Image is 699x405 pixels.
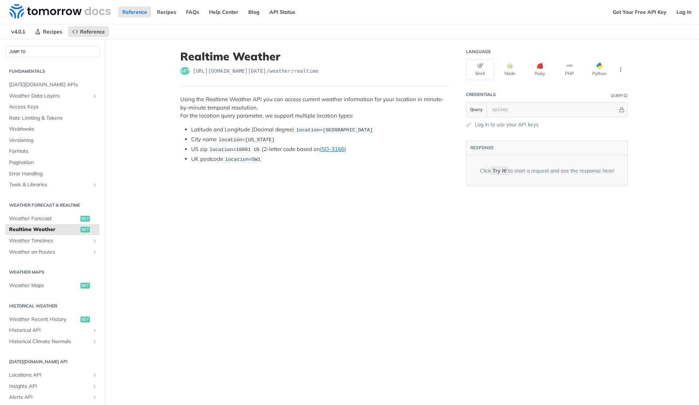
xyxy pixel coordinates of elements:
[92,339,98,345] button: Show subpages for Historical Climate Normals
[180,95,449,120] p: Using the Realtime Weather API you can access current weather information for your location in mi...
[5,213,99,224] a: Weather Forecastget
[489,102,618,117] input: apikey
[5,179,99,190] a: Tools & LibrariesShow subpages for Tools & Libraries
[191,155,449,163] li: UK postcode
[5,392,99,403] a: Alerts APIShow subpages for Alerts API
[9,103,98,111] span: Access Keys
[496,59,524,80] button: Node
[80,317,90,322] span: get
[118,7,151,17] a: Reference
[5,381,99,392] a: Insights APIShow subpages for Insights API
[5,146,99,157] a: Formats
[92,327,98,333] button: Show subpages for Historical API
[180,50,449,63] h1: Realtime Weather
[92,93,98,99] button: Show subpages for Weather Data Layers
[9,170,98,178] span: Error Handling
[466,59,494,80] button: Shell
[9,282,79,289] span: Weather Maps
[5,202,99,209] h2: Weather Forecast & realtime
[611,93,628,98] div: QueryInformation
[9,226,79,233] span: Realtime Weather
[9,383,90,390] span: Insights API
[92,394,98,400] button: Show subpages for Alerts API
[9,338,90,345] span: Historical Climate Normals
[5,135,99,146] a: Versioning
[5,325,99,336] a: Historical APIShow subpages for Historical API
[191,126,449,134] li: Latitude and Longitude (Decimal degree)
[9,181,90,188] span: Tools & Libraries
[244,7,264,17] a: Blog
[92,372,98,378] button: Show subpages for Locations API
[9,81,98,88] span: [DATE][DOMAIN_NAME] APIs
[5,303,99,309] h2: Historical Weather
[9,137,98,144] span: Versioning
[223,156,262,163] code: location=SW1
[5,269,99,275] h2: Weather Maps
[5,336,99,347] a: Historical Climate NormalsShow subpages for Historical Climate Normals
[5,113,99,124] a: Rate Limiting & Tokens
[615,64,626,75] button: More Languages
[9,215,79,222] span: Weather Forecast
[5,157,99,168] a: Pagination
[609,7,671,17] a: Get Your Free API Key
[470,144,494,151] button: RESPONSE
[92,238,98,244] button: Show subpages for Weather Timelines
[5,247,99,258] a: Weather on RoutesShow subpages for Weather on Routes
[9,249,90,256] span: Weather on Routes
[7,26,29,37] span: v4.0.1
[466,49,491,55] div: Language
[480,167,614,174] div: Click to start a request and see the response here!
[92,249,98,255] button: Show subpages for Weather on Routes
[672,7,695,17] a: Log In
[9,316,79,323] span: Weather Recent History
[466,92,496,98] div: Credentials
[5,235,99,246] a: Weather TimelinesShow subpages for Weather Timelines
[31,26,66,37] a: Recipes
[191,135,449,144] li: City name
[43,28,62,35] span: Recipes
[182,7,203,17] a: FAQs
[5,124,99,135] a: Webhooks
[191,145,449,154] li: US zip (2-letter code based on )
[9,327,90,334] span: Historical API
[193,67,319,75] span: https://api.tomorrow.io/v4/weather/realtime
[180,67,190,75] span: get
[611,93,623,98] div: Query
[205,7,242,17] a: Help Center
[294,126,375,134] code: location=[GEOGRAPHIC_DATA]
[9,148,98,155] span: Formats
[5,370,99,381] a: Locations APIShow subpages for Locations API
[475,121,538,128] a: Log in to use your API keys
[526,59,554,80] button: Ruby
[5,168,99,179] a: Error Handling
[466,102,487,117] button: Query
[5,46,99,57] button: JUMP TO
[9,159,98,166] span: Pagination
[9,372,90,379] span: Locations API
[5,79,99,90] a: [DATE][DOMAIN_NAME] APIs
[618,106,625,113] button: Hide
[80,28,105,35] span: Reference
[9,4,111,19] img: Tomorrow.io Weather API Docs
[5,358,99,365] h2: [DATE][DOMAIN_NAME] API
[624,94,628,98] i: Information
[5,102,99,112] a: Access Keys
[585,59,613,80] button: Python
[80,216,90,222] span: get
[617,66,624,73] svg: More ellipsis
[5,224,99,235] a: Realtime Weatherget
[9,237,90,245] span: Weather Timelines
[491,167,508,175] code: Try It!
[5,280,99,291] a: Weather Mapsget
[320,146,344,152] a: ISO-3166
[92,182,98,188] button: Show subpages for Tools & Libraries
[5,91,99,102] a: Weather Data LayersShow subpages for Weather Data Layers
[80,227,90,233] span: get
[68,26,109,37] a: Reference
[153,7,180,17] a: Recipes
[208,146,262,153] code: location=10001 US
[5,314,99,325] a: Weather Recent Historyget
[9,394,90,401] span: Alerts API
[5,68,99,75] h2: Fundamentals
[9,126,98,133] span: Webhooks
